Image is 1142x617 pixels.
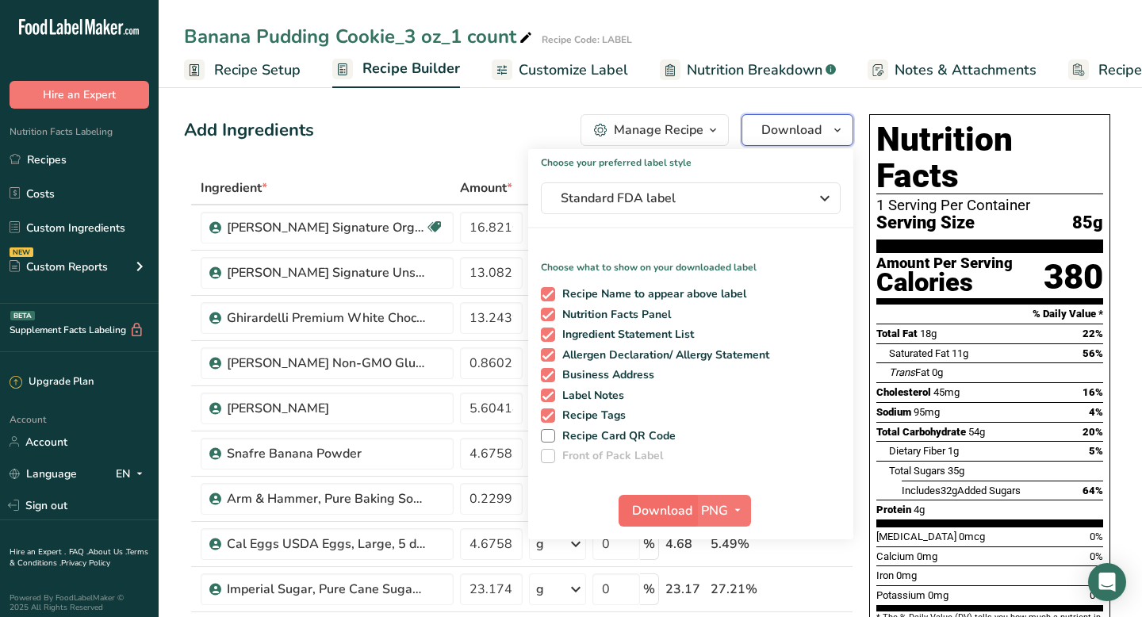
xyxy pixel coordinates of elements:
[889,366,929,378] span: Fat
[61,558,110,569] a: Privacy Policy
[10,460,77,488] a: Language
[876,531,956,542] span: [MEDICAL_DATA]
[701,501,728,520] span: PNG
[614,121,703,140] div: Manage Recipe
[932,366,943,378] span: 0g
[876,569,894,581] span: Iron
[968,426,985,438] span: 54g
[1072,213,1103,233] span: 85g
[876,406,911,418] span: Sodium
[10,311,35,320] div: BETA
[555,368,655,382] span: Business Address
[362,58,460,79] span: Recipe Builder
[895,59,1037,81] span: Notes & Attachments
[88,546,126,558] a: About Us .
[10,546,66,558] a: Hire an Expert .
[10,259,108,275] div: Custom Reports
[10,546,148,569] a: Terms & Conditions .
[1083,328,1103,339] span: 22%
[1083,386,1103,398] span: 16%
[1044,256,1103,298] div: 380
[542,33,632,47] div: Recipe Code: LABEL
[687,59,822,81] span: Nutrition Breakdown
[1090,531,1103,542] span: 0%
[889,465,945,477] span: Total Sugars
[460,178,512,197] span: Amount
[868,52,1037,88] a: Notes & Attachments
[876,305,1103,324] section: % Daily Value *
[619,495,696,527] button: Download
[555,328,695,342] span: Ingredient Statement List
[227,218,425,237] div: [PERSON_NAME] Signature Organic Unbleached All Purpose Flour
[876,550,914,562] span: Calcium
[632,501,692,520] span: Download
[1089,406,1103,418] span: 4%
[917,550,937,562] span: 0mg
[914,406,940,418] span: 95mg
[876,426,966,438] span: Total Carbohydrate
[896,569,917,581] span: 0mg
[555,348,770,362] span: Allergen Declaration/ Allergy Statement
[555,389,625,403] span: Label Notes
[660,52,836,88] a: Nutrition Breakdown
[933,386,960,398] span: 45mg
[889,366,915,378] i: Trans
[536,580,544,599] div: g
[696,495,751,527] button: PNG
[528,247,853,274] p: Choose what to show on your downloaded label
[555,449,664,463] span: Front of Pack Label
[1083,426,1103,438] span: 20%
[876,121,1103,194] h1: Nutrition Facts
[665,580,704,599] div: 23.17
[876,386,931,398] span: Cholesterol
[227,444,425,463] div: Snafre Banana Powder
[959,531,985,542] span: 0mcg
[528,149,853,170] h1: Choose your preferred label style
[492,52,628,88] a: Customize Label
[902,485,1021,496] span: Includes Added Sugars
[184,52,301,88] a: Recipe Setup
[876,589,925,601] span: Potassium
[1089,445,1103,457] span: 5%
[541,182,841,214] button: Standard FDA label
[227,535,425,554] div: Cal Eggs USDA Eggs, Large, 5 dozen-count
[227,399,425,418] div: [PERSON_NAME]
[1083,485,1103,496] span: 64%
[227,354,425,373] div: [PERSON_NAME] Non-GMO Gluten Free Banana Extract
[184,117,314,144] div: Add Ingredients
[227,263,425,282] div: [PERSON_NAME] Signature Unsalted Sweet Cream Butter
[948,445,959,457] span: 1g
[711,580,778,599] div: 27.21%
[711,535,778,554] div: 5.49%
[69,546,88,558] a: FAQ .
[1090,550,1103,562] span: 0%
[948,465,964,477] span: 35g
[665,535,704,554] div: 4.68
[742,114,853,146] button: Download
[761,121,822,140] span: Download
[876,328,918,339] span: Total Fat
[332,51,460,89] a: Recipe Builder
[876,271,1013,294] div: Calories
[928,589,948,601] span: 0mg
[227,308,425,328] div: Ghirardelli Premium White Chocolate Baking Bar
[519,59,628,81] span: Customize Label
[10,374,94,390] div: Upgrade Plan
[555,308,672,322] span: Nutrition Facts Panel
[1083,347,1103,359] span: 56%
[876,197,1103,213] div: 1 Serving Per Container
[555,287,747,301] span: Recipe Name to appear above label
[561,189,799,208] span: Standard FDA label
[214,59,301,81] span: Recipe Setup
[536,535,544,554] div: g
[914,504,925,515] span: 4g
[201,178,267,197] span: Ingredient
[952,347,968,359] span: 11g
[227,489,425,508] div: Arm & Hammer, Pure Baking Soda
[889,347,949,359] span: Saturated Fat
[876,504,911,515] span: Protein
[116,464,149,483] div: EN
[184,22,535,51] div: Banana Pudding Cookie_3 oz_1 count
[555,408,627,423] span: Recipe Tags
[876,256,1013,271] div: Amount Per Serving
